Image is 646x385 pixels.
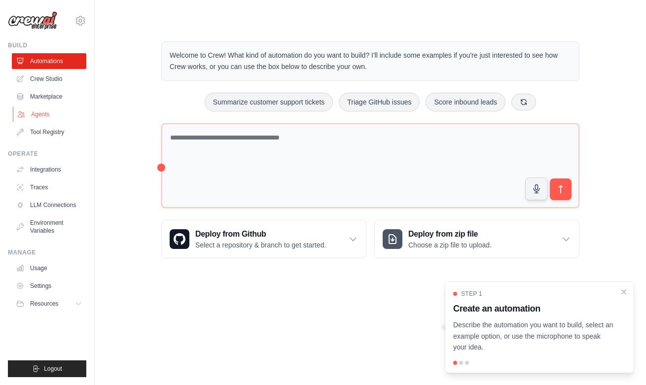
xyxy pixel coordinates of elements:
span: Step 1 [461,290,482,298]
button: Triage GitHub issues [339,93,420,111]
p: Select a repository & branch to get started. [195,240,326,250]
div: Operate [8,150,86,158]
a: Usage [12,260,86,276]
a: Marketplace [12,89,86,105]
a: Automations [12,53,86,69]
button: Close walkthrough [620,288,628,296]
a: Crew Studio [12,71,86,87]
button: Logout [8,360,86,377]
div: Manage [8,248,86,256]
a: Settings [12,278,86,294]
div: Build [8,41,86,49]
h3: Deploy from Github [195,228,326,240]
a: Agents [13,106,87,122]
img: Logo [8,11,57,30]
h3: Deploy from zip file [408,228,492,240]
button: Resources [12,296,86,312]
a: LLM Connections [12,197,86,213]
p: Welcome to Crew! What kind of automation do you want to build? I'll include some examples if you'... [170,50,571,72]
a: Integrations [12,162,86,177]
iframe: Chat Widget [597,338,646,385]
a: Environment Variables [12,215,86,239]
button: Score inbound leads [426,93,505,111]
a: Tool Registry [12,124,86,140]
button: Summarize customer support tickets [205,93,333,111]
a: Traces [12,179,86,195]
span: Resources [30,300,58,308]
p: Describe the automation you want to build, select an example option, or use the microphone to spe... [453,319,614,353]
h3: Create an automation [453,302,614,315]
span: Logout [44,365,62,373]
p: Choose a zip file to upload. [408,240,492,250]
